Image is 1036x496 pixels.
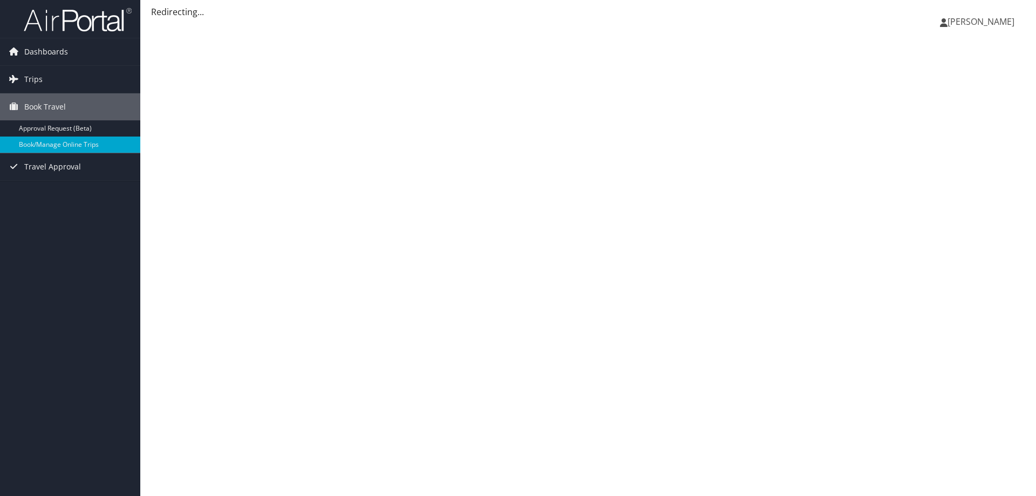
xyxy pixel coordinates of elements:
[24,93,66,120] span: Book Travel
[151,5,1025,18] div: Redirecting...
[24,153,81,180] span: Travel Approval
[940,5,1025,38] a: [PERSON_NAME]
[24,66,43,93] span: Trips
[24,38,68,65] span: Dashboards
[24,7,132,32] img: airportal-logo.png
[948,16,1014,28] span: [PERSON_NAME]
